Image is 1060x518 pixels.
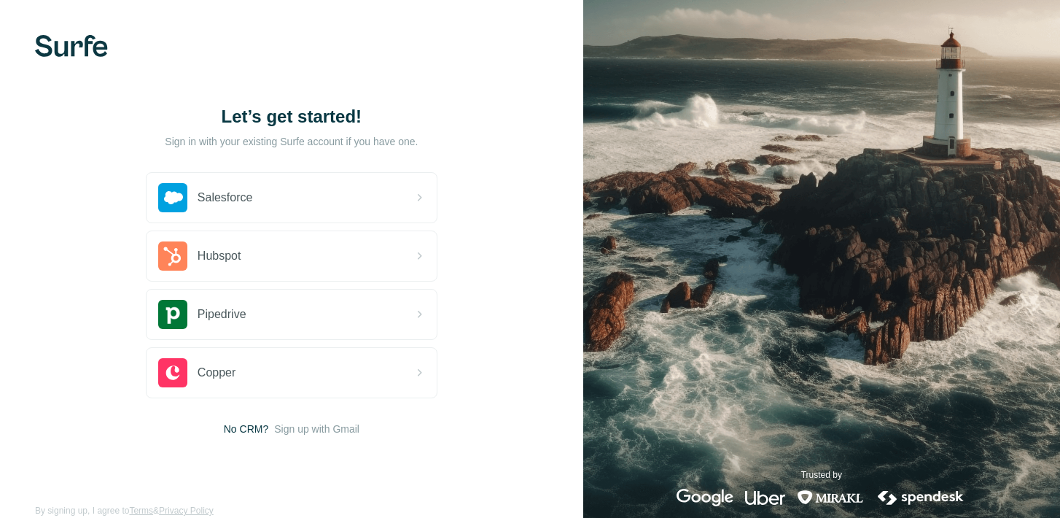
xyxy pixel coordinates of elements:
img: pipedrive's logo [158,300,187,329]
button: Sign up with Gmail [274,422,359,436]
img: copper's logo [158,358,187,387]
img: salesforce's logo [158,183,187,212]
a: Terms [129,506,153,516]
h1: Let’s get started! [146,105,437,128]
img: google's logo [677,489,733,506]
span: Copper [198,364,235,382]
span: Pipedrive [198,306,246,323]
span: No CRM? [224,422,268,436]
p: Sign in with your existing Surfe account if you have one. [165,134,418,149]
img: spendesk's logo [876,489,966,506]
p: Trusted by [801,468,842,482]
span: By signing up, I agree to & [35,504,214,517]
span: Salesforce [198,189,253,206]
img: Surfe's logo [35,35,108,57]
a: Privacy Policy [159,506,214,516]
img: hubspot's logo [158,241,187,271]
span: Hubspot [198,247,241,265]
img: mirakl's logo [797,489,864,506]
img: uber's logo [745,489,785,506]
